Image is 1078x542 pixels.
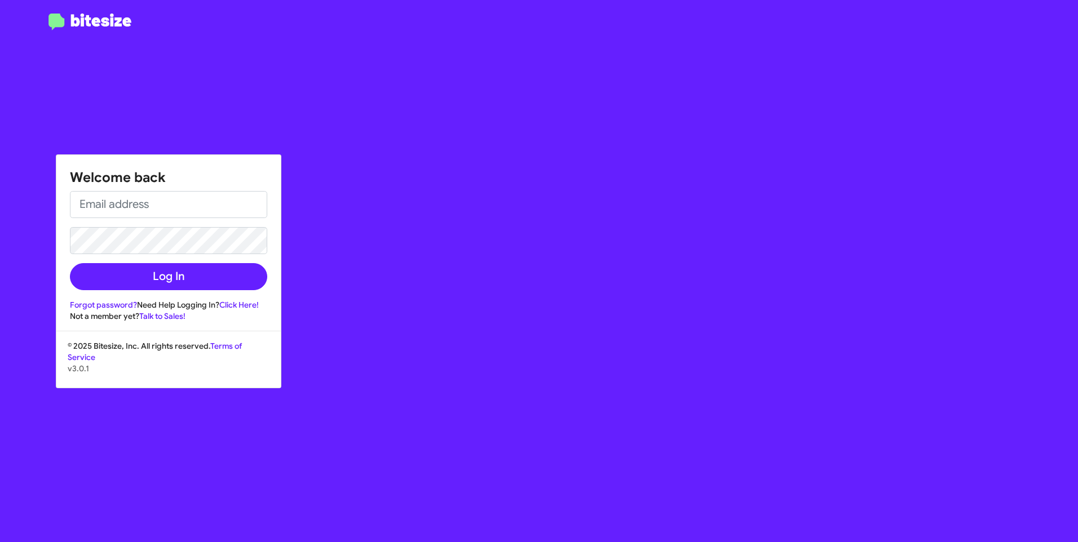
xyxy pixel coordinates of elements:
a: Terms of Service [68,341,242,362]
p: v3.0.1 [68,363,269,374]
div: © 2025 Bitesize, Inc. All rights reserved. [56,340,281,388]
div: Not a member yet? [70,310,267,322]
a: Click Here! [219,300,259,310]
button: Log In [70,263,267,290]
a: Talk to Sales! [139,311,185,321]
h1: Welcome back [70,168,267,186]
input: Email address [70,191,267,218]
div: Need Help Logging In? [70,299,267,310]
a: Forgot password? [70,300,137,310]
